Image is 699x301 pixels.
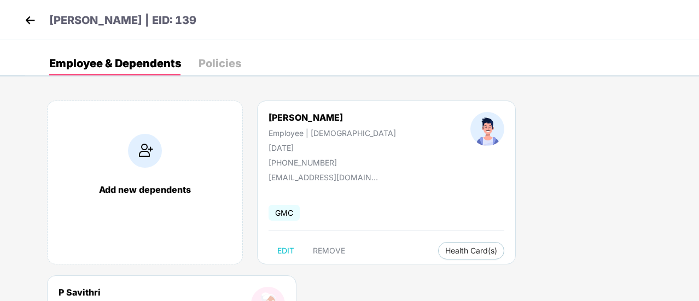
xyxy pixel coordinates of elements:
span: EDIT [277,246,294,255]
div: [PERSON_NAME] [269,112,396,123]
span: GMC [269,205,300,221]
img: addIcon [128,134,162,168]
img: profileImage [470,112,504,146]
span: REMOVE [313,246,345,255]
button: Health Card(s) [438,242,504,259]
div: Policies [199,58,241,69]
div: Employee | [DEMOGRAPHIC_DATA] [269,128,396,138]
img: back [22,12,38,28]
div: [PHONE_NUMBER] [269,158,396,167]
p: [PERSON_NAME] | EID: 139 [49,12,196,29]
button: REMOVE [304,242,354,259]
div: P Savithri [59,287,177,298]
div: Add new dependents [59,184,231,195]
div: [EMAIL_ADDRESS][DOMAIN_NAME] [269,173,378,182]
div: [DATE] [269,143,396,152]
button: EDIT [269,242,303,259]
span: Health Card(s) [445,248,497,253]
div: Employee & Dependents [49,58,181,69]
